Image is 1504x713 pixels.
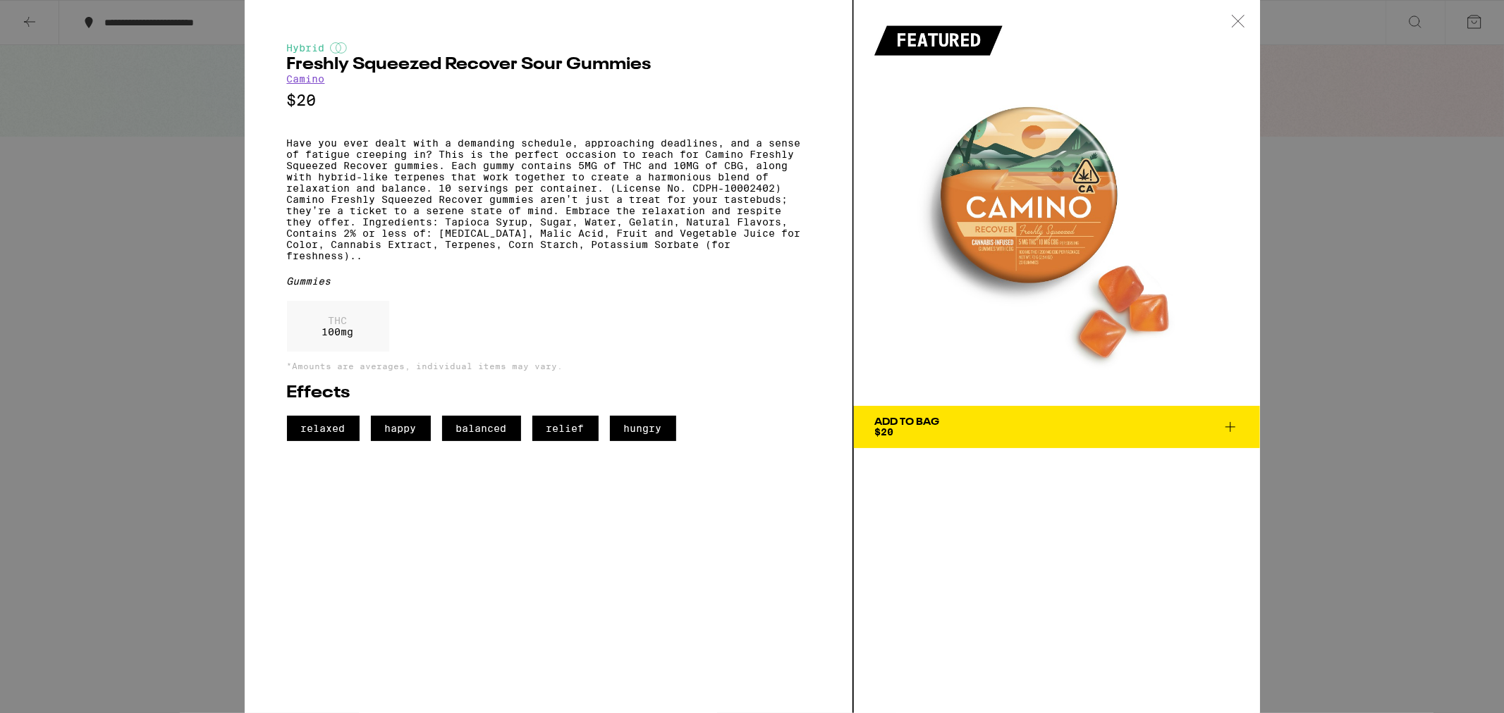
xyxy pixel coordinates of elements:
div: Hybrid [287,42,810,54]
div: Add To Bag [875,417,940,427]
p: Have you ever dealt with a demanding schedule, approaching deadlines, and a sense of fatigue cree... [287,137,810,261]
span: $20 [875,426,894,438]
a: Camino [287,73,325,85]
div: 100 mg [287,301,389,352]
div: Gummies [287,275,810,287]
h2: Effects [287,385,810,402]
p: THC [322,315,354,326]
p: $20 [287,92,810,109]
span: relaxed [287,416,360,441]
p: *Amounts are averages, individual items may vary. [287,361,810,371]
span: hungry [610,416,676,441]
span: happy [371,416,431,441]
span: balanced [442,416,521,441]
span: relief [532,416,599,441]
button: Add To Bag$20 [854,406,1260,448]
img: hybridColor.svg [330,42,347,54]
h2: Freshly Squeezed Recover Sour Gummies [287,56,810,73]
